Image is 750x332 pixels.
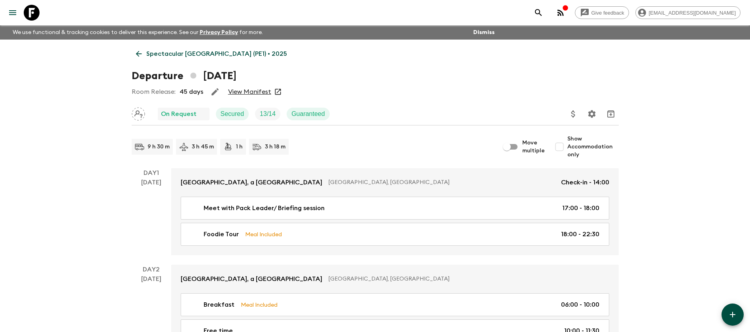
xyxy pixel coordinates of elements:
[181,223,609,246] a: Foodie TourMeal Included18:00 - 22:30
[471,27,497,38] button: Dismiss
[603,106,619,122] button: Archive (Completed, Cancelled or Unsynced Departures only)
[132,168,171,178] p: Day 1
[147,143,170,151] p: 9 h 30 m
[587,10,629,16] span: Give feedback
[241,300,278,309] p: Meal Included
[141,178,161,255] div: [DATE]
[132,46,291,62] a: Spectacular [GEOGRAPHIC_DATA] (PE1) • 2025
[228,88,271,96] a: View Manifest
[171,265,619,293] a: [GEOGRAPHIC_DATA], a [GEOGRAPHIC_DATA][GEOGRAPHIC_DATA], [GEOGRAPHIC_DATA]
[329,275,603,283] p: [GEOGRAPHIC_DATA], [GEOGRAPHIC_DATA]
[204,230,239,239] p: Foodie Tour
[561,230,599,239] p: 18:00 - 22:30
[260,109,276,119] p: 13 / 14
[146,49,287,59] p: Spectacular [GEOGRAPHIC_DATA] (PE1) • 2025
[236,143,243,151] p: 1 h
[562,203,599,213] p: 17:00 - 18:00
[132,87,176,97] p: Room Release:
[561,300,599,309] p: 06:00 - 10:00
[181,197,609,220] a: Meet with Pack Leader/ Briefing session17:00 - 18:00
[200,30,238,35] a: Privacy Policy
[575,6,629,19] a: Give feedback
[531,5,546,21] button: search adventures
[192,143,214,151] p: 3 h 45 m
[132,68,236,84] h1: Departure [DATE]
[221,109,244,119] p: Secured
[181,178,322,187] p: [GEOGRAPHIC_DATA], a [GEOGRAPHIC_DATA]
[584,106,600,122] button: Settings
[161,109,196,119] p: On Request
[181,293,609,316] a: BreakfastMeal Included06:00 - 10:00
[567,135,619,159] span: Show Accommodation only
[216,108,249,120] div: Secured
[204,203,325,213] p: Meet with Pack Leader/ Briefing session
[635,6,741,19] div: [EMAIL_ADDRESS][DOMAIN_NAME]
[132,265,171,274] p: Day 2
[561,178,609,187] p: Check-in - 14:00
[5,5,21,21] button: menu
[644,10,740,16] span: [EMAIL_ADDRESS][DOMAIN_NAME]
[9,25,266,40] p: We use functional & tracking cookies to deliver this experience. See our for more.
[522,139,545,155] span: Move multiple
[181,274,322,284] p: [GEOGRAPHIC_DATA], a [GEOGRAPHIC_DATA]
[565,106,581,122] button: Update Price, Early Bird Discount and Costs
[204,300,234,309] p: Breakfast
[265,143,285,151] p: 3 h 18 m
[171,168,619,197] a: [GEOGRAPHIC_DATA], a [GEOGRAPHIC_DATA][GEOGRAPHIC_DATA], [GEOGRAPHIC_DATA]Check-in - 14:00
[132,110,145,116] span: Assign pack leader
[291,109,325,119] p: Guaranteed
[255,108,280,120] div: Trip Fill
[179,87,203,97] p: 45 days
[329,178,555,186] p: [GEOGRAPHIC_DATA], [GEOGRAPHIC_DATA]
[245,230,282,239] p: Meal Included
